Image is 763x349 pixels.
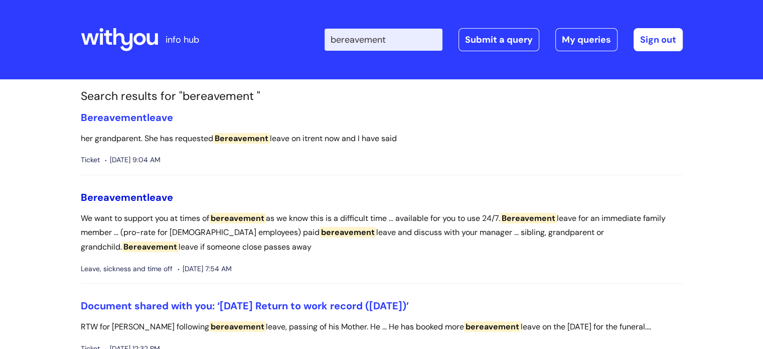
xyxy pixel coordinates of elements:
span: Bereavement [500,213,557,223]
span: [DATE] 9:04 AM [105,154,161,166]
input: Search [325,29,442,51]
a: Bereavementleave [81,191,173,204]
p: info hub [166,32,199,48]
span: Ticket [81,154,100,166]
span: Bereavement [122,242,179,252]
span: bereavement [209,321,266,332]
p: We want to support you at times of as we know this is a difficult time ... available for you to u... [81,211,683,255]
a: Sign out [634,28,683,51]
a: Document shared with you: ‘[DATE] Return to work record ([DATE])’ [81,299,409,312]
p: her grandparent. She has requested leave on itrent now and I have said [81,132,683,146]
span: Bereavement [81,111,147,124]
a: Bereavementleave [81,111,173,124]
h1: Search results for "bereavement " [81,89,683,103]
a: Submit a query [459,28,539,51]
span: Bereavement [213,133,270,144]
span: Bereavement [81,191,147,204]
span: bereavement [464,321,521,332]
span: Leave, sickness and time off [81,263,173,275]
p: RTW for [PERSON_NAME] following leave, passing of his Mother. He ... He has booked more leave on ... [81,320,683,334]
div: | - [325,28,683,51]
span: [DATE] 7:54 AM [178,263,232,275]
span: bereavement [320,227,376,238]
a: My queries [555,28,618,51]
span: bereavement [209,213,266,223]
